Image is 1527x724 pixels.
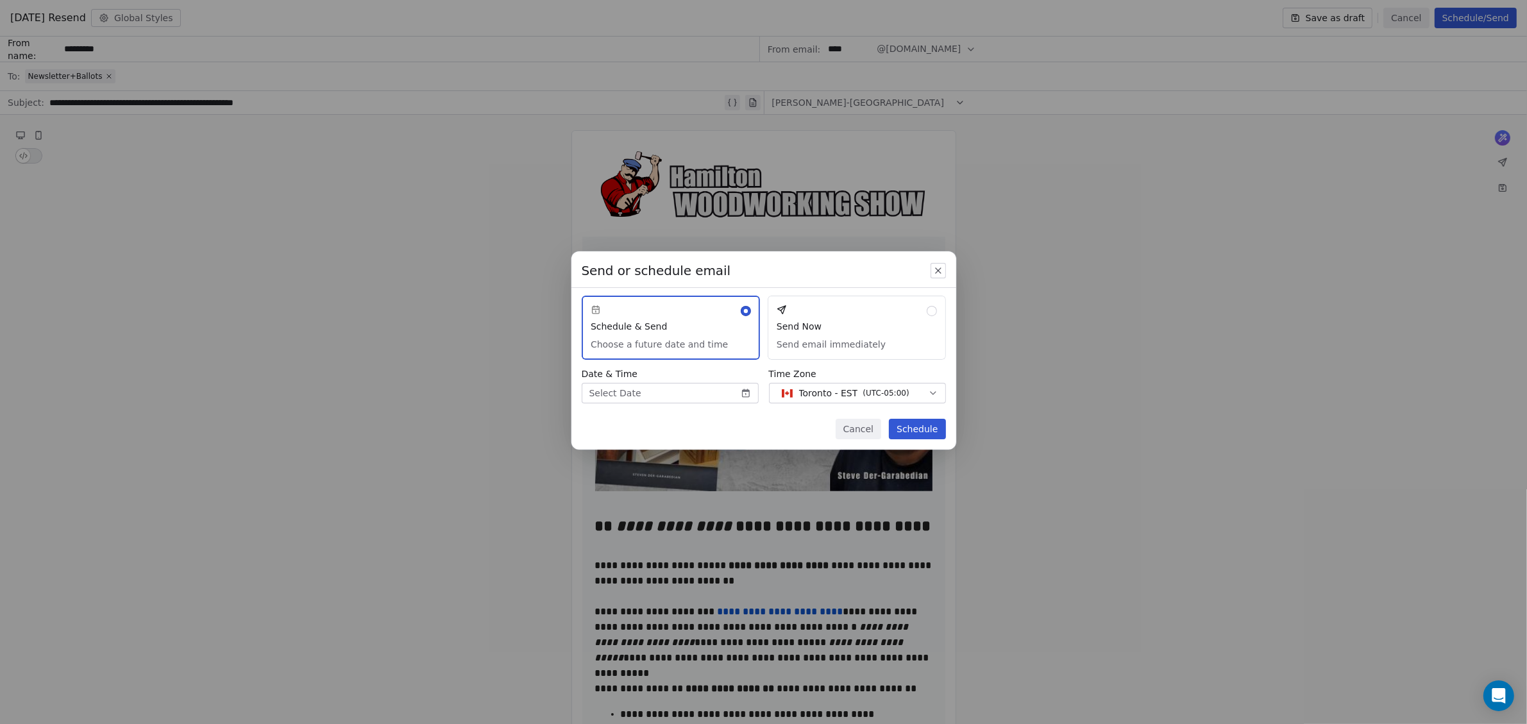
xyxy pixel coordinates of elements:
[589,387,641,400] span: Select Date
[582,383,759,403] button: Select Date
[799,387,858,400] span: Toronto - EST
[769,383,946,403] button: Toronto - EST(UTC-05:00)
[863,387,909,399] span: ( UTC-05:00 )
[836,419,881,439] button: Cancel
[582,262,731,280] span: Send or schedule email
[582,367,759,380] span: Date & Time
[769,367,946,380] span: Time Zone
[889,419,945,439] button: Schedule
